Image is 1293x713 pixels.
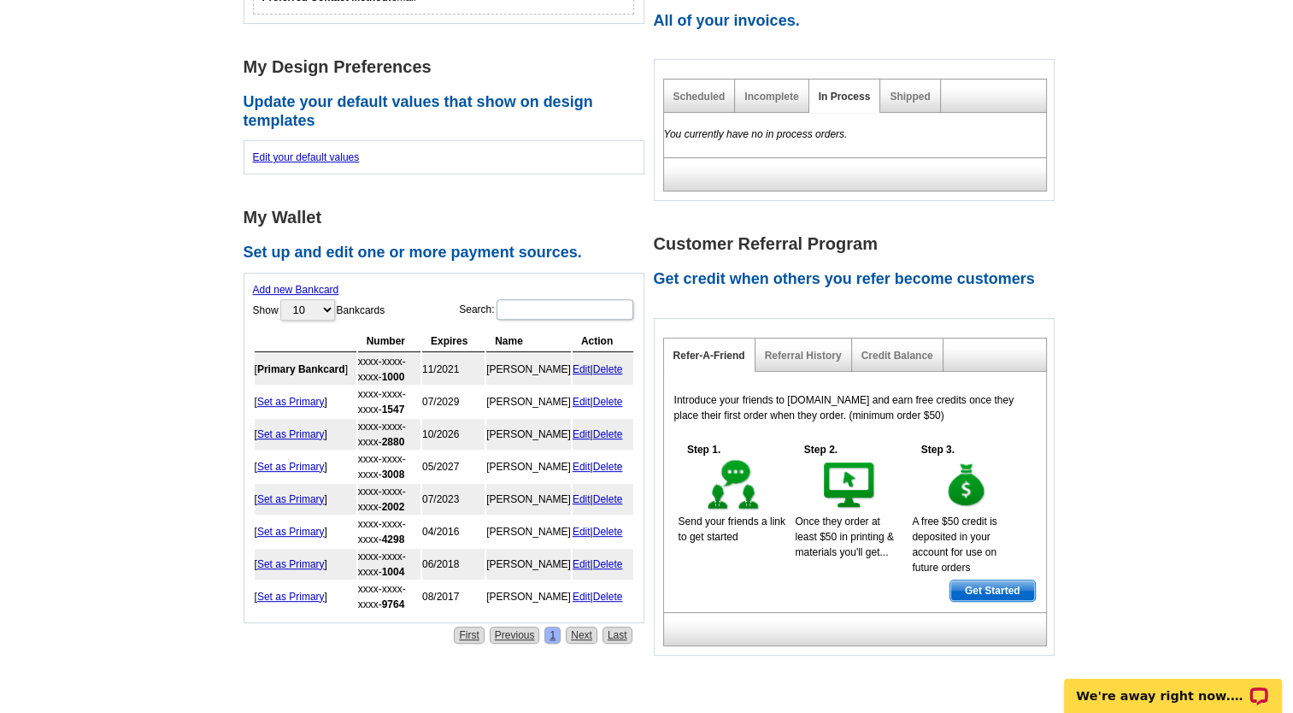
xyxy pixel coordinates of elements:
td: [PERSON_NAME] [486,581,571,612]
a: Set as Primary [257,558,325,570]
td: | [573,419,633,450]
strong: 4298 [382,533,405,545]
td: [PERSON_NAME] [486,451,571,482]
img: step-2.gif [820,457,879,514]
input: Search: [497,299,633,320]
th: Action [573,331,633,352]
a: Edit [573,396,591,408]
td: xxxx-xxxx-xxxx- [358,354,420,385]
strong: 1004 [382,566,405,578]
a: Edit [573,493,591,505]
td: 04/2016 [422,516,485,547]
a: Set as Primary [257,493,325,505]
td: 08/2017 [422,581,485,612]
iframe: LiveChat chat widget [1053,659,1293,713]
td: xxxx-xxxx-xxxx- [358,419,420,450]
td: 07/2023 [422,484,485,515]
a: Last [602,627,632,644]
a: 1 [544,627,561,644]
a: Set as Primary [257,428,325,440]
label: Show Bankcards [253,298,385,322]
img: step-1.gif [704,457,763,514]
td: [PERSON_NAME] [486,419,571,450]
select: ShowBankcards [280,299,335,321]
th: Expires [422,331,485,352]
td: 10/2026 [422,419,485,450]
td: 11/2021 [422,354,485,385]
a: Edit [573,558,591,570]
a: Set as Primary [257,591,325,603]
td: [PERSON_NAME] [486,549,571,580]
span: Send your friends a link to get started [679,516,785,543]
a: Delete [593,526,623,538]
a: Scheduled [673,91,726,103]
td: [PERSON_NAME] [486,516,571,547]
strong: 2002 [382,501,405,513]
td: xxxx-xxxx-xxxx- [358,386,420,417]
a: Delete [593,363,623,375]
strong: 1000 [382,371,405,383]
p: Introduce your friends to [DOMAIN_NAME] and earn free credits once they place their first order w... [674,392,1036,423]
td: [ ] [255,516,356,547]
em: You currently have no in process orders. [664,128,848,140]
label: Search: [459,298,634,321]
a: Edit your default values [253,151,360,163]
th: Number [358,331,420,352]
td: [ ] [255,419,356,450]
h1: My Wallet [244,209,654,227]
td: | [573,451,633,482]
td: [ ] [255,581,356,612]
td: 06/2018 [422,549,485,580]
span: Once they order at least $50 in printing & materials you'll get... [795,516,893,558]
td: [PERSON_NAME] [486,484,571,515]
h2: All of your invoices. [654,12,1064,31]
a: Delete [593,428,623,440]
h5: Step 3. [912,442,963,457]
td: [PERSON_NAME] [486,386,571,417]
td: xxxx-xxxx-xxxx- [358,549,420,580]
td: xxxx-xxxx-xxxx- [358,516,420,547]
td: | [573,549,633,580]
td: xxxx-xxxx-xxxx- [358,451,420,482]
a: Refer-A-Friend [673,350,745,362]
h2: Get credit when others you refer become customers [654,270,1064,289]
a: Credit Balance [861,350,933,362]
a: Delete [593,558,623,570]
td: | [573,386,633,417]
a: Add new Bankcard [253,284,339,296]
img: step-3.gif [937,457,996,514]
td: [ ] [255,451,356,482]
a: Delete [593,591,623,603]
td: [ ] [255,386,356,417]
strong: 9764 [382,598,405,610]
h1: Customer Referral Program [654,235,1064,253]
td: 07/2029 [422,386,485,417]
h5: Step 2. [795,442,846,457]
a: Previous [490,627,540,644]
span: Get Started [950,580,1035,601]
a: Set as Primary [257,526,325,538]
a: In Process [819,91,871,103]
a: Edit [573,591,591,603]
h2: Update your default values that show on design templates [244,93,654,130]
h1: My Design Preferences [244,58,654,76]
a: Edit [573,428,591,440]
td: [ ] [255,354,356,385]
a: Edit [573,461,591,473]
td: | [573,354,633,385]
td: [ ] [255,549,356,580]
b: Primary Bankcard [257,363,345,375]
td: | [573,516,633,547]
td: xxxx-xxxx-xxxx- [358,581,420,612]
a: Incomplete [744,91,798,103]
strong: 1547 [382,404,405,415]
td: 05/2027 [422,451,485,482]
a: Shipped [890,91,930,103]
td: | [573,484,633,515]
a: Set as Primary [257,396,325,408]
a: Set as Primary [257,461,325,473]
a: Edit [573,526,591,538]
a: Delete [593,493,623,505]
a: Delete [593,461,623,473]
